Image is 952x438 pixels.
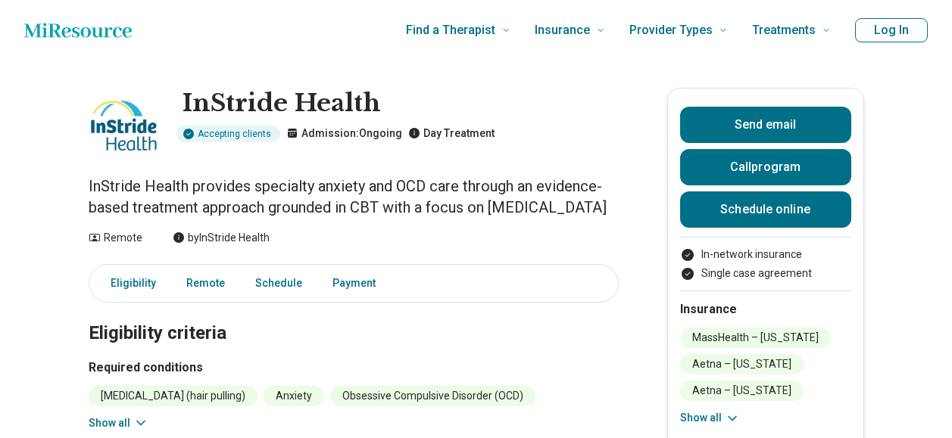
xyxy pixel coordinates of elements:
[89,176,619,218] p: InStride Health provides specialty anxiety and OCD care through an evidence-based treatment appro...
[264,386,324,406] li: Anxiety
[89,386,258,406] li: [MEDICAL_DATA] (hair pulling)
[183,88,495,120] h1: InStride Health
[176,126,280,142] div: Accepting clients
[286,126,402,141] p: Admission: Ongoing
[89,415,148,431] button: Show all
[89,359,619,377] h3: Required conditions
[323,268,394,299] a: Payment
[89,284,619,346] h2: Eligibility criteria
[177,268,234,299] a: Remote
[408,126,495,141] p: Day Treatment
[680,266,851,281] li: Single case agreement
[752,20,816,41] span: Treatments
[680,381,804,401] li: Aetna – [US_STATE]
[173,230,270,246] div: by InStride Health
[680,247,851,281] ul: Payment options
[629,20,713,41] span: Provider Types
[680,410,740,426] button: Show all
[89,230,142,246] div: Remote
[680,149,851,185] button: Callprogram
[330,386,535,406] li: Obsessive Compulsive Disorder (OCD)
[535,20,590,41] span: Insurance
[680,300,851,318] h2: Insurance
[680,107,851,143] button: Send email
[680,191,851,228] a: Schedule online
[406,20,495,41] span: Find a Therapist
[680,354,804,374] li: Aetna – [US_STATE]
[24,15,132,45] a: Home page
[680,247,851,262] li: In-network insurance
[246,268,311,299] a: Schedule
[680,328,831,348] li: MassHealth – [US_STATE]
[92,268,165,299] a: Eligibility
[855,18,928,42] button: Log In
